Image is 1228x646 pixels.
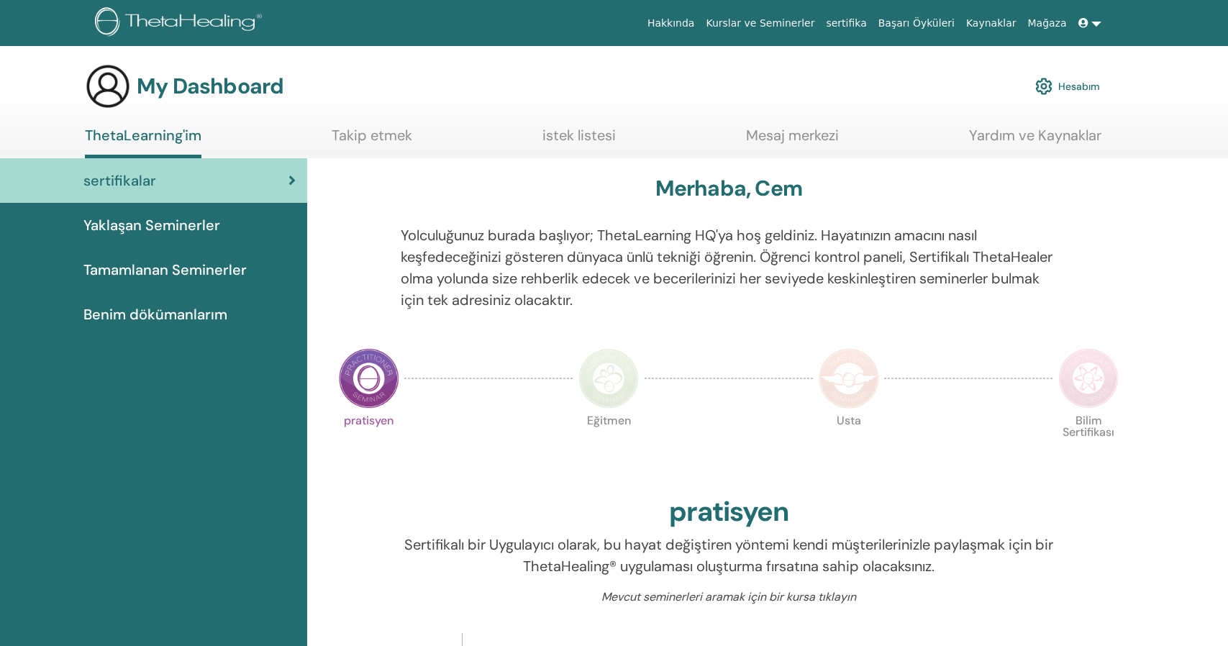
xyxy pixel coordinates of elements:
[85,63,131,109] img: generic-user-icon.jpg
[401,534,1057,577] p: Sertifikalı bir Uygulayıcı olarak, bu hayat değiştiren yöntemi kendi müşterilerinizle paylaşmak i...
[642,10,701,37] a: Hakkında
[95,7,267,40] img: logo.png
[820,10,872,37] a: sertifika
[700,10,820,37] a: Kurslar ve Seminerler
[960,10,1022,37] a: Kaynaklar
[746,127,839,155] a: Mesaj merkezi
[669,496,788,529] h2: pratisyen
[1022,10,1072,37] a: Mağaza
[578,415,639,476] p: Eğitmen
[401,224,1057,311] p: Yolculuğunuz burada başlıyor; ThetaLearning HQ'ya hoş geldiniz. Hayatınızın amacını nasıl keşfede...
[1035,70,1100,102] a: Hesabım
[137,73,283,99] h3: My Dashboard
[819,415,879,476] p: Usta
[969,127,1101,155] a: Yardım ve Kaynaklar
[655,176,802,201] h3: Merhaba, Cem
[83,259,247,281] span: Tamamlanan Seminerler
[339,415,399,476] p: pratisyen
[401,588,1057,606] p: Mevcut seminerleri aramak için bir kursa tıklayın
[578,348,639,409] img: Instructor
[85,127,201,158] a: ThetaLearning'im
[873,10,960,37] a: Başarı Öyküleri
[542,127,616,155] a: istek listesi
[1058,348,1119,409] img: Certificate of Science
[1035,74,1052,99] img: cog.svg
[83,170,156,191] span: sertifikalar
[83,304,227,325] span: Benim dökümanlarım
[1058,415,1119,476] p: Bilim Sertifikası
[83,214,220,236] span: Yaklaşan Seminerler
[332,127,412,155] a: Takip etmek
[339,348,399,409] img: Practitioner
[819,348,879,409] img: Master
